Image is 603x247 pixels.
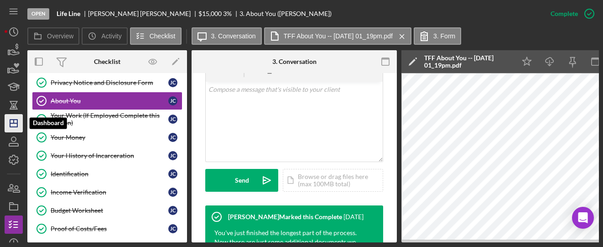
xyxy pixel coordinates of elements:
[192,27,262,45] button: 3. Conversation
[51,79,168,86] div: Privacy Notice and Disclosure Form
[228,213,342,221] div: [PERSON_NAME] Marked this Complete
[47,32,73,40] label: Overview
[32,220,182,238] a: Proof of Costs/FeesJC
[32,165,182,183] a: IdentificationJC
[343,213,364,221] time: 2025-07-30 17:19
[211,32,256,40] label: 3. Conversation
[272,58,317,65] div: 3. Conversation
[239,10,332,17] div: 3. About You ([PERSON_NAME])
[51,112,168,126] div: Your Work (If Employed Complete this section)
[168,133,177,142] div: J C
[168,224,177,233] div: J C
[424,54,511,69] div: TFF About You -- [DATE] 01_19pm.pdf
[235,169,249,192] div: Send
[32,183,182,201] a: Income VerificationJC
[32,110,182,128] a: Your Work (If Employed Complete this section)JC
[51,170,168,178] div: Identification
[264,27,411,45] button: TFF About You -- [DATE] 01_19pm.pdf
[130,27,182,45] button: Checklist
[168,96,177,105] div: J C
[168,188,177,197] div: J C
[27,27,79,45] button: Overview
[88,10,198,17] div: [PERSON_NAME] [PERSON_NAME]
[168,169,177,179] div: J C
[168,206,177,215] div: J C
[414,27,461,45] button: 3. Form
[168,78,177,87] div: J C
[57,10,80,17] b: Life Line
[51,134,168,141] div: Your Money
[32,147,182,165] a: Your History of IncarcerationJC
[32,201,182,220] a: Budget WorksheetJC
[32,92,182,110] a: About YouJC
[150,32,176,40] label: Checklist
[101,32,121,40] label: Activity
[168,151,177,160] div: J C
[168,115,177,124] div: J C
[198,10,222,17] span: $15,000
[433,32,455,40] label: 3. Form
[284,32,393,40] label: TFF About You -- [DATE] 01_19pm.pdf
[51,225,168,232] div: Proof of Costs/Fees
[541,5,598,23] button: Complete
[51,97,168,105] div: About You
[51,189,168,196] div: Income Verification
[51,207,168,214] div: Budget Worksheet
[551,5,578,23] div: Complete
[51,152,168,159] div: Your History of Incarceration
[205,169,278,192] button: Send
[82,27,127,45] button: Activity
[94,58,120,65] div: Checklist
[32,128,182,147] a: Your MoneyJC
[572,207,594,229] div: Open Intercom Messenger
[27,8,49,20] div: Open
[32,74,182,92] a: Privacy Notice and Disclosure FormJC
[223,10,232,17] div: 3 %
